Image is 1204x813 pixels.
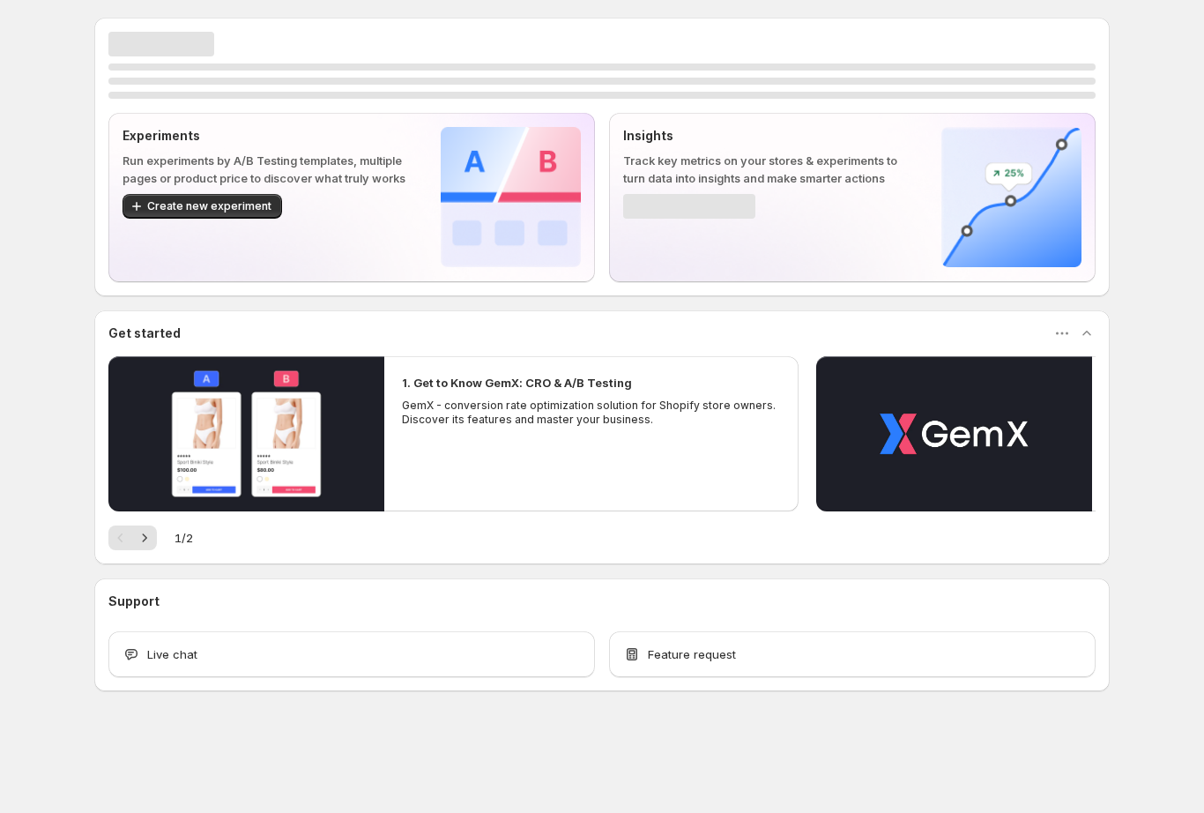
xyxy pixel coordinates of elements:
[123,152,412,187] p: Run experiments by A/B Testing templates, multiple pages or product price to discover what truly ...
[623,127,913,145] p: Insights
[441,127,581,267] img: Experiments
[132,526,157,550] button: Next
[147,645,197,663] span: Live chat
[941,127,1081,267] img: Insights
[147,199,271,213] span: Create new experiment
[108,593,160,610] h3: Support
[108,526,157,550] nav: Pagination
[402,399,781,427] p: GemX - conversion rate optimization solution for Shopify store owners. Discover its features and ...
[175,529,193,547] span: 1 / 2
[108,324,181,342] h3: Get started
[402,374,632,392] h2: 1. Get to Know GemX: CRO & A/B Testing
[123,194,282,219] button: Create new experiment
[123,127,412,145] p: Experiments
[816,356,1092,511] button: Play video
[108,356,384,511] button: Play video
[648,645,736,663] span: Feature request
[623,152,913,187] p: Track key metrics on your stores & experiments to turn data into insights and make smarter actions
